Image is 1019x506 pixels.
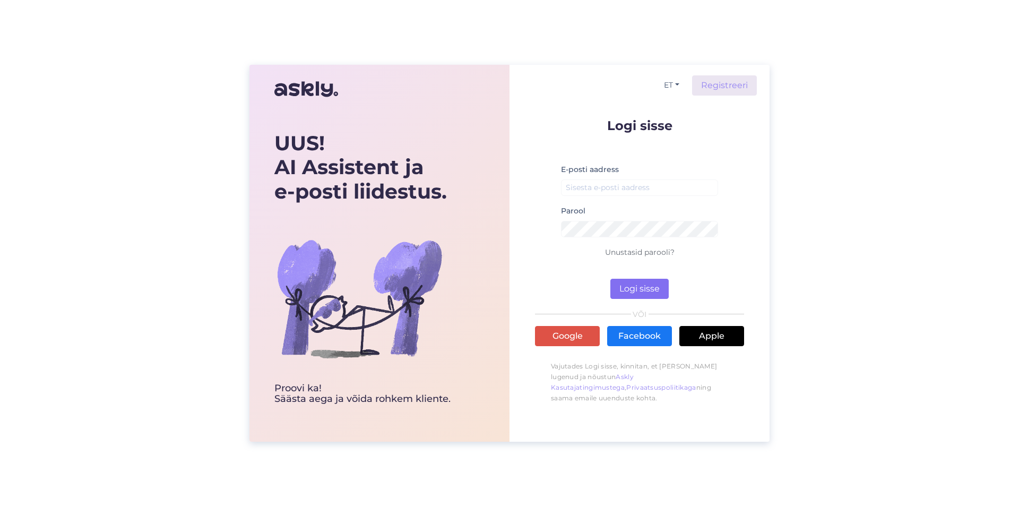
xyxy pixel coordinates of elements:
[551,373,634,391] a: Askly Kasutajatingimustega
[561,164,619,175] label: E-posti aadress
[274,131,451,204] div: UUS! AI Assistent ja e-posti liidestus.
[679,326,744,346] a: Apple
[535,356,744,409] p: Vajutades Logi sisse, kinnitan, et [PERSON_NAME] lugenud ja nõustun , ning saama emaile uuenduste...
[274,76,338,102] img: Askly
[274,213,444,383] img: bg-askly
[561,179,718,196] input: Sisesta e-posti aadress
[535,119,744,132] p: Logi sisse
[561,205,585,217] label: Parool
[692,75,757,96] a: Registreeri
[626,383,696,391] a: Privaatsuspoliitikaga
[610,279,669,299] button: Logi sisse
[631,311,649,318] span: VÕI
[660,78,684,93] button: ET
[605,247,675,257] a: Unustasid parooli?
[535,326,600,346] a: Google
[607,326,672,346] a: Facebook
[274,383,451,405] div: Proovi ka! Säästa aega ja võida rohkem kliente.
